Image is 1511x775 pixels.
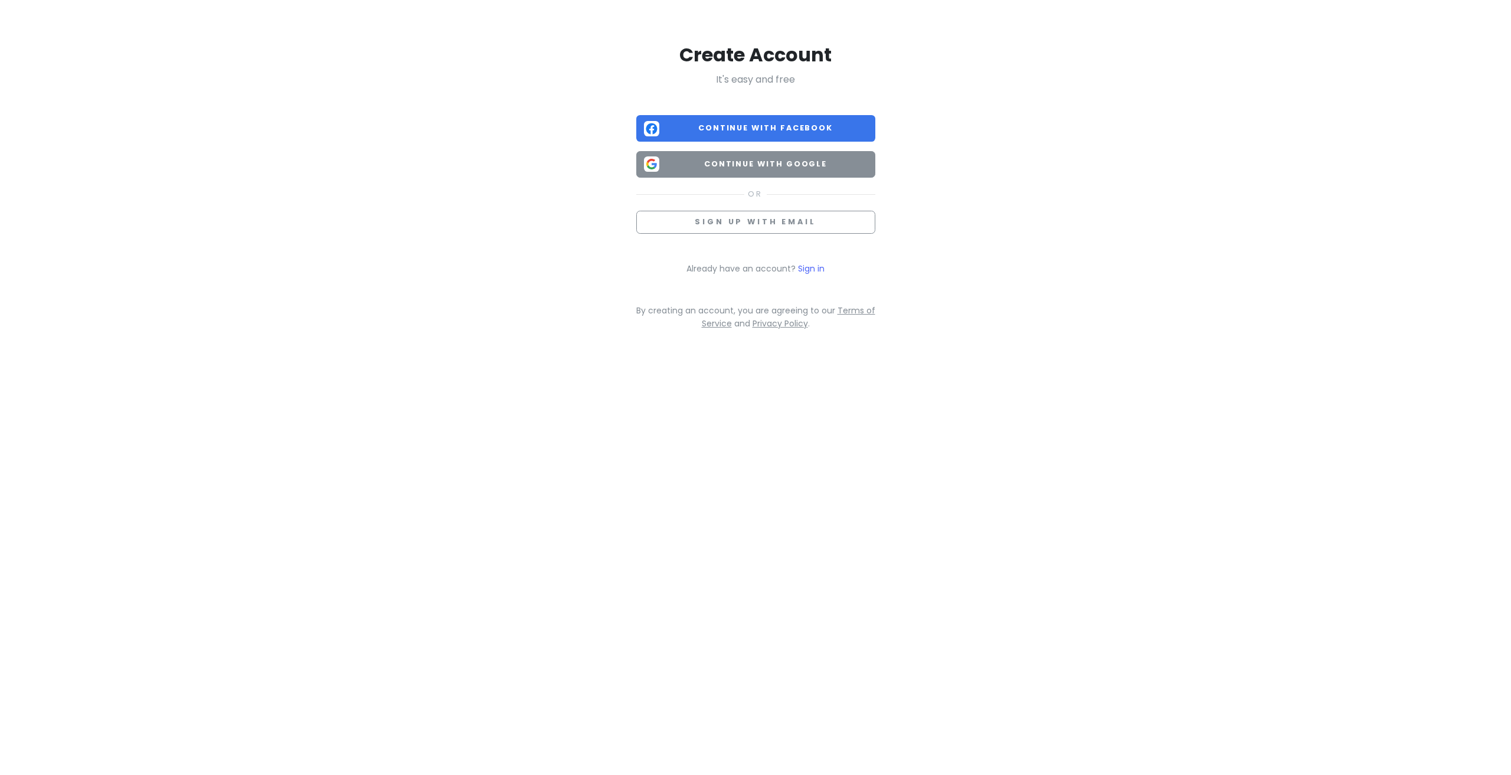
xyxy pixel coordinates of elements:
[798,263,825,274] a: Sign in
[664,122,868,134] span: Continue with Facebook
[636,151,875,178] button: Continue with Google
[636,304,875,331] p: By creating an account, you are agreeing to our and .
[636,72,875,87] p: It's easy and free
[753,318,808,329] a: Privacy Policy
[636,211,875,234] button: Sign up with email
[644,121,659,136] img: Facebook logo
[636,262,875,275] p: Already have an account?
[636,42,875,67] h2: Create Account
[636,115,875,142] button: Continue with Facebook
[702,305,875,329] a: Terms of Service
[695,217,816,227] span: Sign up with email
[664,158,868,170] span: Continue with Google
[644,156,659,172] img: Google logo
